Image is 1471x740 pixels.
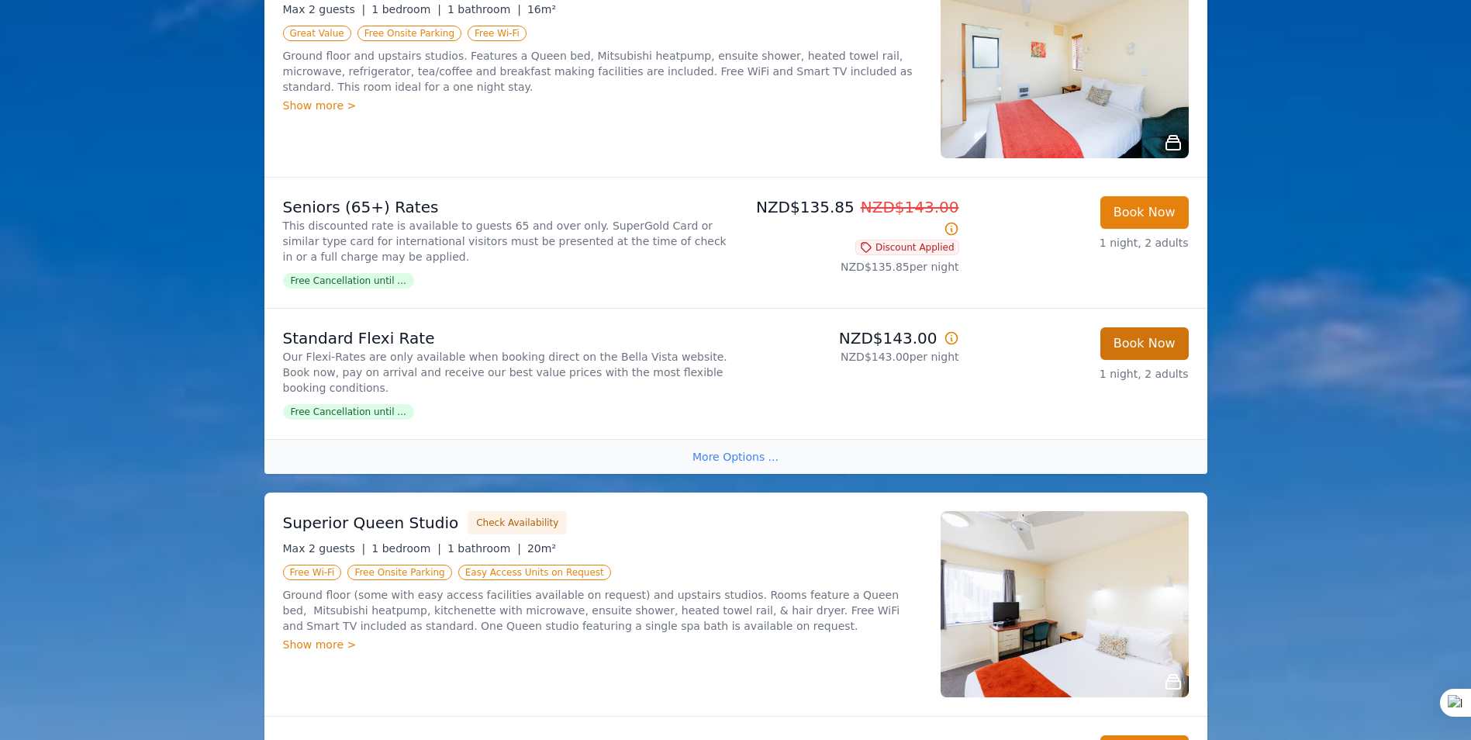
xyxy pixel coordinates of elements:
[447,3,521,16] span: 1 bathroom |
[447,542,521,555] span: 1 bathroom |
[283,327,730,349] p: Standard Flexi Rate
[742,196,959,240] p: NZD$135.85
[283,404,414,420] span: Free Cancellation until ...
[283,349,730,396] p: Our Flexi-Rates are only available when booking direct on the Bella Vista website. Book now, pay ...
[742,327,959,349] p: NZD$143.00
[1100,196,1189,229] button: Book Now
[283,48,922,95] p: Ground floor and upstairs studios. Features a Queen bed, Mitsubishi heatpump, ensuite shower, hea...
[972,366,1189,382] p: 1 night, 2 adults
[855,240,959,255] span: Discount Applied
[283,98,922,113] div: Show more >
[742,259,959,275] p: NZD$135.85 per night
[283,565,342,580] span: Free Wi-Fi
[1100,327,1189,360] button: Book Now
[283,26,351,41] span: Great Value
[283,196,730,218] p: Seniors (65+) Rates
[283,218,730,265] p: This discounted rate is available to guests 65 and over only. SuperGold Card or similar type card...
[283,3,366,16] span: Max 2 guests |
[347,565,451,580] span: Free Onsite Parking
[861,198,959,216] span: NZD$143.00
[283,512,459,534] h3: Superior Queen Studio
[972,235,1189,251] p: 1 night, 2 adults
[357,26,461,41] span: Free Onsite Parking
[371,542,441,555] span: 1 bedroom |
[742,349,959,365] p: NZD$143.00 per night
[527,542,556,555] span: 20m²
[458,565,611,580] span: Easy Access Units on Request
[283,542,366,555] span: Max 2 guests |
[527,3,556,16] span: 16m²
[283,637,922,652] div: Show more >
[371,3,441,16] span: 1 bedroom |
[468,26,527,41] span: Free Wi-Fi
[468,511,567,534] button: Check Availability
[283,587,922,634] p: Ground floor (some with easy access facilities available on request) and upstairs studios. Rooms ...
[283,273,414,289] span: Free Cancellation until ...
[264,439,1207,474] div: More Options ...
